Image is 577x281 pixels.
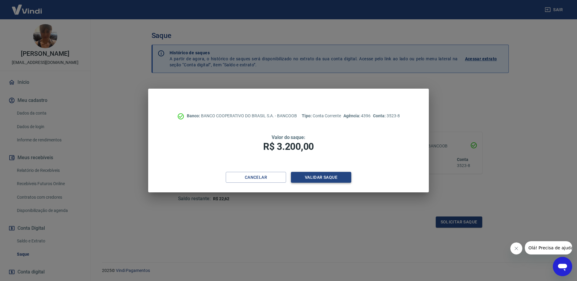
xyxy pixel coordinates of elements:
iframe: Mensagem da empresa [525,241,572,254]
button: Cancelar [226,172,286,183]
button: Validar saque [291,172,351,183]
span: R$ 3.200,00 [263,141,314,152]
iframe: Fechar mensagem [510,242,522,254]
span: Conta: [373,113,387,118]
span: Olá! Precisa de ajuda? [4,4,51,9]
span: Valor do saque: [272,134,305,140]
span: Banco: [187,113,201,118]
iframe: Botão para abrir a janela de mensagens [553,257,572,276]
span: Tipo: [302,113,313,118]
p: 3523-8 [373,113,400,119]
p: Conta Corrente [302,113,341,119]
span: Agência: [343,113,361,118]
p: 4396 [343,113,371,119]
p: BANCO COOPERATIVO DO BRASIL S.A. - BANCOOB [187,113,297,119]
